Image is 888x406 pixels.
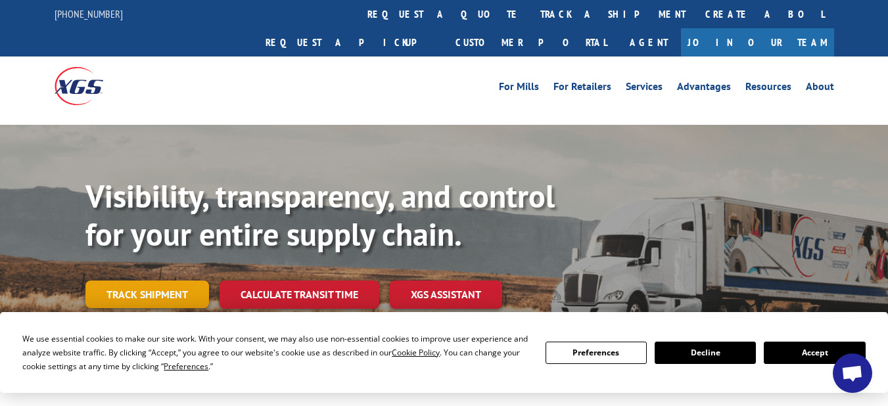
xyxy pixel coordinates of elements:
span: Preferences [164,361,208,372]
a: Services [626,81,663,96]
b: Visibility, transparency, and control for your entire supply chain. [85,175,555,254]
a: Advantages [677,81,731,96]
div: Open chat [833,353,872,393]
a: [PHONE_NUMBER] [55,7,123,20]
button: Accept [764,342,865,364]
a: Resources [745,81,791,96]
a: About [806,81,834,96]
button: Decline [655,342,756,364]
button: Preferences [546,342,647,364]
a: For Mills [499,81,539,96]
span: Cookie Policy [392,347,440,358]
a: Customer Portal [446,28,617,56]
a: Agent [617,28,681,56]
a: XGS ASSISTANT [390,281,502,309]
a: Join Our Team [681,28,834,56]
div: We use essential cookies to make our site work. With your consent, we may also use non-essential ... [22,332,529,373]
a: Track shipment [85,281,209,308]
a: For Retailers [553,81,611,96]
a: Calculate transit time [220,281,379,309]
a: Request a pickup [256,28,446,56]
